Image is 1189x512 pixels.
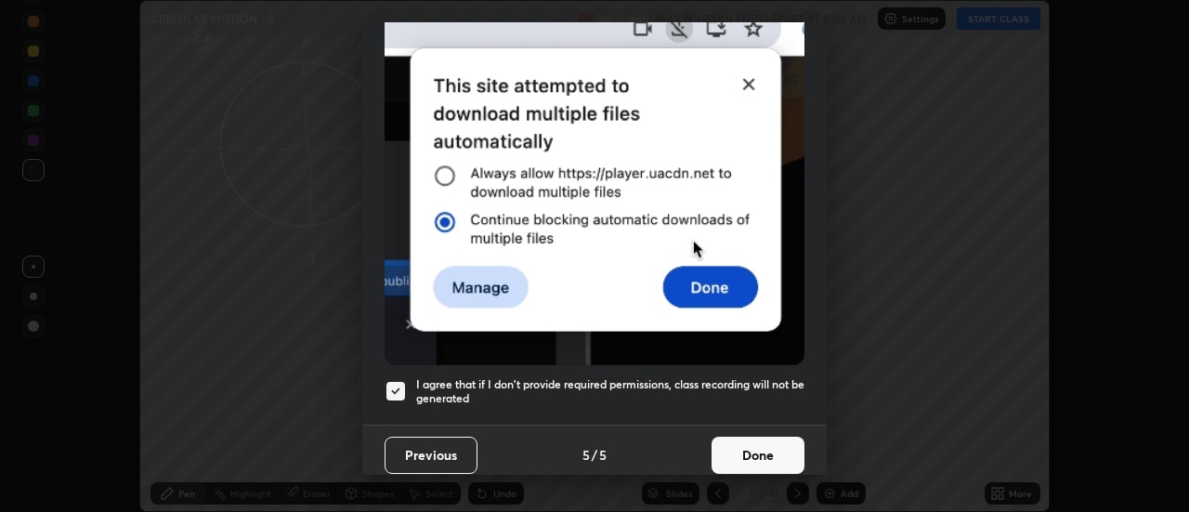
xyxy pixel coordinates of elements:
[712,437,804,474] button: Done
[385,437,477,474] button: Previous
[599,445,607,465] h4: 5
[416,377,804,406] h5: I agree that if I don't provide required permissions, class recording will not be generated
[582,445,590,465] h4: 5
[592,445,597,465] h4: /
